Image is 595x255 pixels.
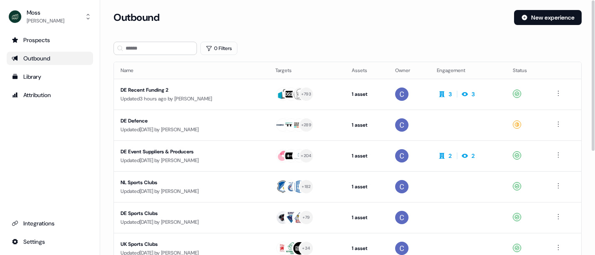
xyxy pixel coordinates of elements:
div: + 182 [302,183,310,190]
div: + 793 [301,90,311,98]
div: 1 asset [352,90,381,98]
div: NL Sports Clubs [121,178,262,187]
div: 2 [449,152,452,160]
img: Catherine [395,87,408,101]
div: 1 asset [352,121,381,129]
div: DE Defence [121,117,262,125]
div: Updated [DATE] by [PERSON_NAME] [121,156,262,165]
div: Updated [DATE] by [PERSON_NAME] [121,218,262,226]
div: UK Sports Clubs [121,240,262,248]
div: DE Sports Clubs [121,209,262,217]
img: Catherine [395,211,408,224]
th: Owner [388,62,430,79]
div: Outbound [12,54,88,62]
div: Updated [DATE] by [PERSON_NAME] [121,187,262,195]
div: Moss [27,8,64,17]
a: Go to templates [7,70,93,83]
div: Integrations [12,219,88,227]
div: 3 [449,90,452,98]
div: + 204 [301,152,311,160]
th: Assets [345,62,388,79]
div: Attribution [12,91,88,99]
a: Go to integrations [7,217,93,230]
div: DE Event Suppliers & Producers [121,147,262,156]
div: 1 asset [352,244,381,252]
th: Engagement [430,62,506,79]
button: 0 Filters [200,42,237,55]
div: + 289 [301,121,311,129]
div: Updated 3 hours ago by [PERSON_NAME] [121,95,262,103]
div: Prospects [12,36,88,44]
div: DE Recent Funding 2 [121,86,262,94]
div: Updated [DATE] by [PERSON_NAME] [121,125,262,134]
th: Name [114,62,269,79]
img: Catherine [395,242,408,255]
div: 1 asset [352,182,381,191]
div: 3 [471,90,475,98]
th: Targets [269,62,345,79]
a: Go to attribution [7,88,93,102]
img: Catherine [395,149,408,162]
div: 1 asset [352,213,381,222]
button: Moss[PERSON_NAME] [7,7,93,27]
div: Settings [12,237,88,246]
a: Go to integrations [7,235,93,248]
h3: Outbound [113,11,159,24]
div: 2 [471,152,475,160]
a: Go to outbound experience [7,52,93,65]
img: Catherine [395,118,408,132]
div: + 34 [302,245,310,252]
div: + 79 [303,214,310,221]
a: Go to prospects [7,33,93,47]
div: Library [12,72,88,81]
button: New experience [514,10,582,25]
div: [PERSON_NAME] [27,17,64,25]
div: 1 asset [352,152,381,160]
img: Catherine [395,180,408,193]
th: Status [506,62,547,79]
